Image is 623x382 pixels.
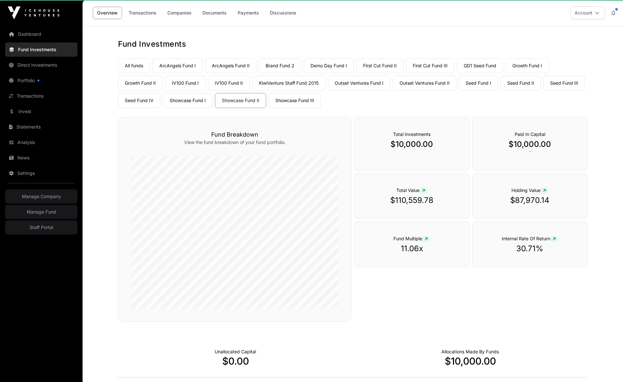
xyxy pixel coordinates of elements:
a: Statements [5,120,77,134]
a: Analysis [5,135,77,149]
a: Companies [163,7,196,19]
a: First Cut Fund III [406,58,454,73]
span: Holding Value [511,187,549,193]
a: KiwiVenture Staff Fund 2015 [252,76,325,91]
p: $0.00 [118,355,353,367]
a: Discussions [266,7,301,19]
a: Direct Investments [5,58,77,72]
button: Account [570,6,605,19]
p: $110,559.78 [367,195,456,205]
a: Manage Company [5,189,77,204]
a: First Cut Fund II [356,58,403,73]
p: $10,000.00 [353,355,588,367]
img: Icehouse Ventures Logo [8,6,59,19]
p: $10,000.00 [367,139,456,149]
span: Internal Rate Of Return [502,236,558,241]
p: 30.71% [485,244,574,254]
a: Seed Fund II [500,76,541,91]
a: Documents [198,7,231,19]
a: Invest [5,104,77,119]
a: Fund Investments [5,43,77,57]
a: Brand Fund 2 [259,58,301,73]
a: Seed Fund I [459,76,498,91]
a: Portfolio [5,73,77,88]
span: Total Value [396,187,428,193]
a: ArcAngels Fund II [205,58,256,73]
a: Dashboard [5,27,77,41]
a: Outset Ventures Fund I [328,76,390,91]
a: Seed Fund IV [118,93,160,108]
a: Overview [93,7,122,19]
a: IV100 Fund II [208,76,250,91]
a: Growth Fund I [506,58,549,73]
a: Growth Fund II [118,76,163,91]
a: Settings [5,166,77,180]
a: Showcase Fund III [269,93,321,108]
a: Manage Fund [5,205,77,219]
span: Total Investments [393,131,430,137]
div: ` [472,117,588,170]
a: IV100 Fund I [165,76,205,91]
a: Staff Portal [5,220,77,234]
a: Showcase Fund I [163,93,213,108]
a: Showcase Fund II [215,93,266,108]
span: Paid In Capital [515,131,545,137]
p: $87,970.14 [485,195,574,205]
p: Cash not yet allocated [215,349,256,355]
p: Capital Deployed Into Companies [441,349,499,355]
span: Fund Multiple [393,236,430,241]
a: GD1 Seed Fund [457,58,503,73]
a: Demo Day Fund I [304,58,354,73]
iframe: Chat Widget [591,351,623,382]
a: Payments [233,7,263,19]
a: Transactions [124,7,161,19]
a: ArcAngels Fund I [153,58,203,73]
a: Transactions [5,89,77,103]
p: $10,000.00 [485,139,574,149]
h1: Fund Investments [118,39,588,49]
a: All funds [118,58,150,73]
a: Seed Fund III [543,76,585,91]
a: News [5,151,77,165]
h3: Fund Breakdown [131,130,338,139]
a: Outset Ventures Fund II [393,76,456,91]
p: 11.06x [367,244,456,254]
p: View the fund breakdown of your fund portfolio. [131,139,338,146]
